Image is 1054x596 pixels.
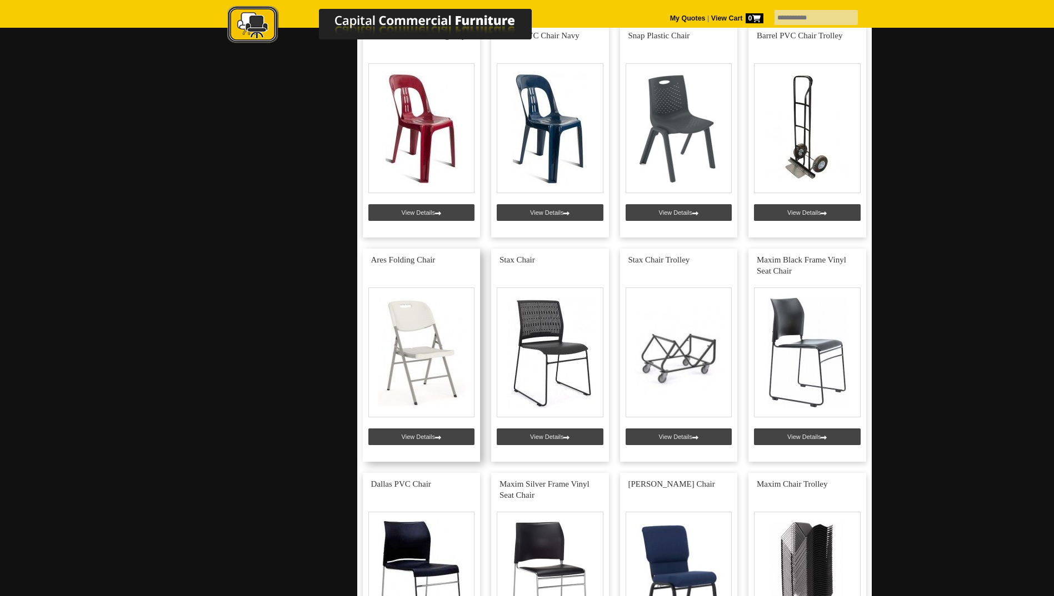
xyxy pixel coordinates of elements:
[197,6,586,49] a: Capital Commercial Furniture Logo
[746,13,763,23] span: 0
[197,6,586,46] img: Capital Commercial Furniture Logo
[709,14,763,22] a: View Cart0
[670,14,706,22] a: My Quotes
[711,14,763,22] strong: View Cart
